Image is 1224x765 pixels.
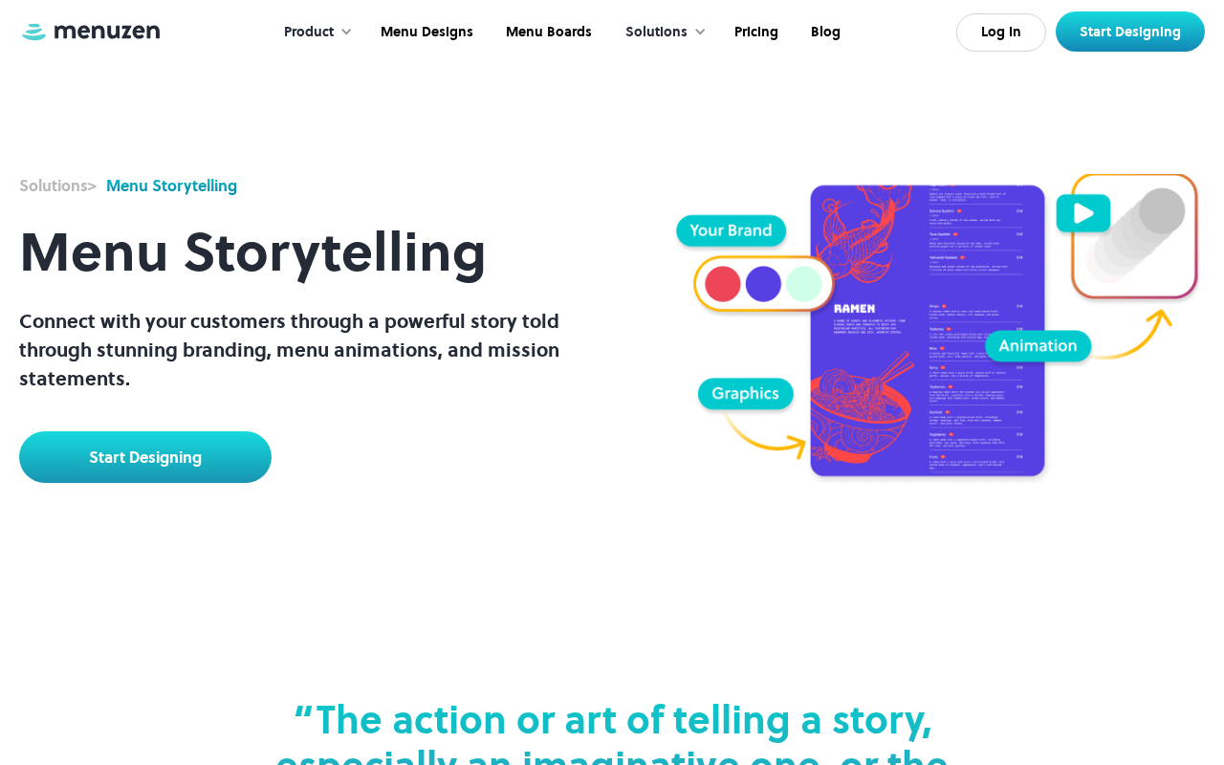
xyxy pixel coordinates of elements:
a: Blog [793,3,855,62]
a: Menu Boards [488,3,606,62]
a: Solutions> [19,174,97,197]
a: Log In [956,13,1046,52]
strong: Solutions [19,175,88,196]
div: Solutions [625,22,688,43]
h1: Menu Storytelling [19,197,574,307]
a: Start Designing [1056,11,1205,52]
div: > [19,174,97,197]
div: Solutions [606,3,716,62]
a: Start Designing [19,431,272,483]
div: Product [284,22,334,43]
div: Product [265,3,362,62]
div: Menu Storytelling [106,174,237,197]
a: Pricing [716,3,793,62]
p: Connect with your customers through a powerful story told through stunning branding, menu animati... [19,307,574,393]
a: Menu Designs [362,3,488,62]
